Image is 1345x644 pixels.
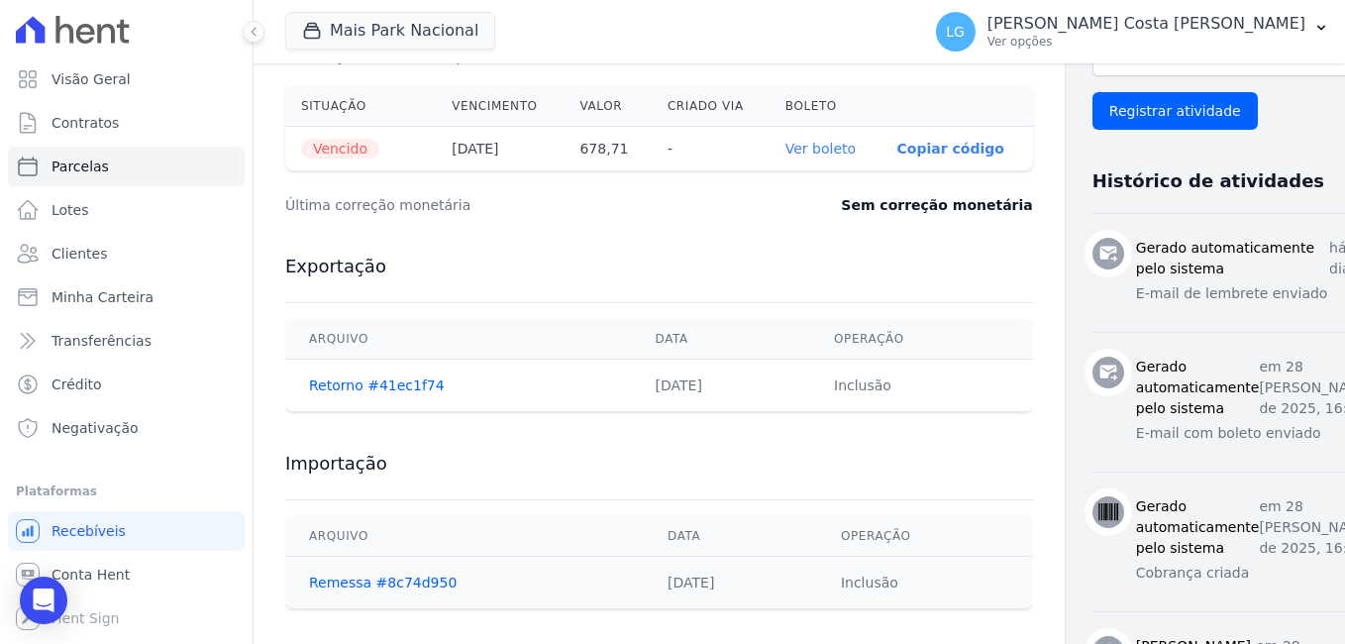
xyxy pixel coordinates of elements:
[810,360,1033,412] td: Inclusão
[52,418,139,438] span: Negativação
[285,319,632,360] th: Arquivo
[632,319,810,360] th: Data
[20,577,67,624] div: Open Intercom Messenger
[52,287,154,307] span: Minha Carteira
[644,516,817,557] th: Data
[652,86,770,127] th: Criado via
[644,557,817,609] td: [DATE]
[309,575,457,590] a: Remessa #8c74d950
[817,557,1033,609] td: Inclusão
[8,277,245,317] a: Minha Carteira
[436,86,564,127] th: Vencimento
[1092,92,1258,130] input: Registrar atividade
[52,244,107,264] span: Clientes
[285,452,1033,476] h3: Importação
[817,516,1033,557] th: Operação
[301,139,379,159] span: Vencido
[920,4,1345,59] button: LG [PERSON_NAME] Costa [PERSON_NAME] Ver opções
[285,86,436,127] th: Situação
[946,25,965,39] span: LG
[52,521,126,541] span: Recebíveis
[987,34,1305,50] p: Ver opções
[987,14,1305,34] p: [PERSON_NAME] Costa [PERSON_NAME]
[52,375,102,394] span: Crédito
[8,103,245,143] a: Contratos
[8,321,245,361] a: Transferências
[52,157,109,176] span: Parcelas
[52,69,131,89] span: Visão Geral
[770,86,881,127] th: Boleto
[309,377,445,393] a: Retorno #41ec1f74
[8,190,245,230] a: Lotes
[285,255,1033,278] h3: Exportação
[1136,238,1329,279] h3: Gerado automaticamente pelo sistema
[810,319,1033,360] th: Operação
[436,127,564,171] th: [DATE]
[785,141,856,157] a: Ver boleto
[8,147,245,186] a: Parcelas
[8,234,245,273] a: Clientes
[1092,169,1324,193] h3: Histórico de atividades
[52,200,89,220] span: Lotes
[564,86,651,127] th: Valor
[16,480,237,503] div: Plataformas
[841,195,1032,215] dd: Sem correção monetária
[285,516,644,557] th: Arquivo
[1136,357,1260,419] h3: Gerado automaticamente pelo sistema
[8,59,245,99] a: Visão Geral
[8,365,245,404] a: Crédito
[8,555,245,594] a: Conta Hent
[8,408,245,448] a: Negativação
[897,141,1004,157] button: Copiar código
[8,511,245,551] a: Recebíveis
[1136,496,1260,559] h3: Gerado automaticamente pelo sistema
[652,127,770,171] th: -
[52,113,119,133] span: Contratos
[52,565,130,585] span: Conta Hent
[285,12,495,50] button: Mais Park Nacional
[52,331,152,351] span: Transferências
[632,360,810,412] td: [DATE]
[285,195,727,215] dt: Última correção monetária
[564,127,651,171] th: 678,71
